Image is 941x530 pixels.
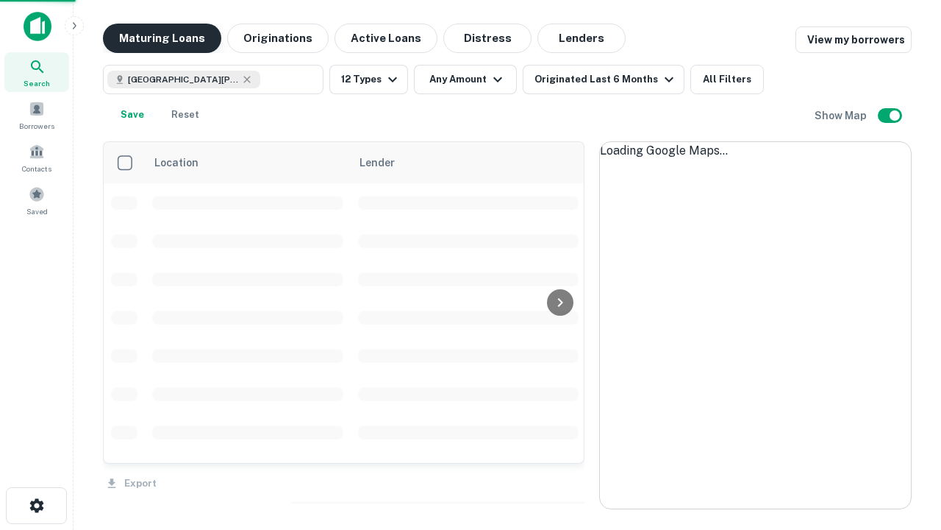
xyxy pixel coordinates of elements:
[534,71,678,88] div: Originated Last 6 Months
[414,65,517,94] button: Any Amount
[600,142,911,160] div: Loading Google Maps...
[19,120,54,132] span: Borrowers
[24,77,50,89] span: Search
[867,365,941,436] iframe: Chat Widget
[128,73,238,86] span: [GEOGRAPHIC_DATA][PERSON_NAME], [GEOGRAPHIC_DATA], [GEOGRAPHIC_DATA]
[334,24,437,53] button: Active Loans
[24,12,51,41] img: capitalize-icon.png
[329,65,408,94] button: 12 Types
[109,100,156,130] button: Save your search to get updates of matches that match your search criteria.
[145,142,351,183] th: Location
[4,95,69,135] a: Borrowers
[351,142,586,183] th: Lender
[815,107,869,124] h6: Show Map
[154,154,218,172] span: Location
[795,26,912,53] a: View my borrowers
[359,154,395,172] span: Lender
[26,205,48,217] span: Saved
[22,163,51,174] span: Contacts
[4,180,69,220] a: Saved
[227,24,329,53] button: Originations
[523,65,684,94] button: Originated Last 6 Months
[690,65,764,94] button: All Filters
[4,138,69,177] a: Contacts
[103,24,221,53] button: Maturing Loans
[4,52,69,92] a: Search
[537,24,626,53] button: Lenders
[162,100,209,130] button: Reset
[443,24,532,53] button: Distress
